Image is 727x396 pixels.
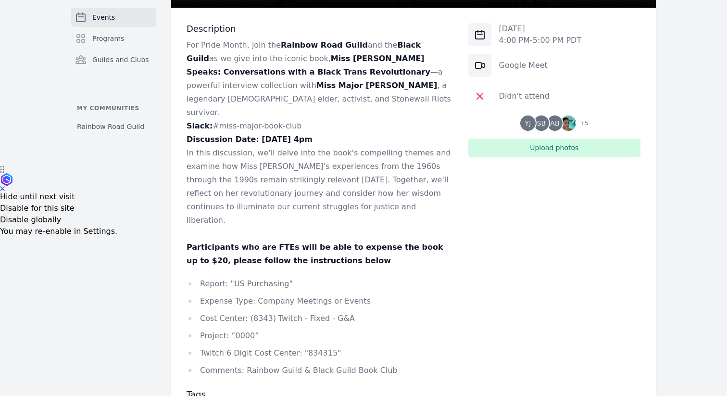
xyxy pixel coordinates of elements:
[187,146,453,227] p: In this discussion, we'll delve into the book's compelling themes and examine how Miss [PERSON_NA...
[187,23,453,35] h3: Description
[468,139,640,157] button: Upload photos
[499,35,582,46] p: 4:00 PM - 5:00 PM PDT
[92,13,115,22] span: Events
[499,23,582,35] p: [DATE]
[187,312,453,325] li: Cost Center: (8343) Twitch - Fixed - G&A
[316,81,437,90] strong: Miss Major [PERSON_NAME]
[499,90,550,102] div: Didn't attend
[574,117,589,131] span: + 5
[187,38,453,119] p: For Pride Month, join the and the as we give into the iconic book, —a powerful interview collecti...
[187,121,213,130] strong: Slack:
[187,346,453,360] li: Twitch 6 Digit Cost Center: "834315"
[187,329,453,343] li: Project: “0000”
[187,243,443,265] strong: Participants who are FTEs will be able to expense the book up to $20, please follow the instructi...
[71,104,156,112] p: My communities
[71,118,156,135] a: Rainbow Road Guild
[187,277,453,291] li: Report: "US Purchasing"
[71,29,156,48] a: Programs
[92,55,149,64] span: Guilds and Clubs
[71,50,156,69] a: Guilds and Clubs
[77,122,144,131] span: Rainbow Road Guild
[281,40,368,50] strong: Rainbow Road Guild
[499,61,548,70] a: Google Meet
[92,34,124,43] span: Programs
[71,8,156,135] nav: Sidebar
[187,364,453,377] li: Comments: Rainbow Guild & Black Guild Book Club
[550,120,559,127] span: AB
[187,294,453,308] li: Expense Type: Company Meetings or Events
[525,120,531,127] span: YJ
[71,8,156,27] a: Events
[187,135,313,144] strong: Discussion Date: [DATE] 4pm
[537,120,546,127] span: SB
[187,40,421,63] strong: Black Guild
[187,119,453,133] p: #miss-major-book-club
